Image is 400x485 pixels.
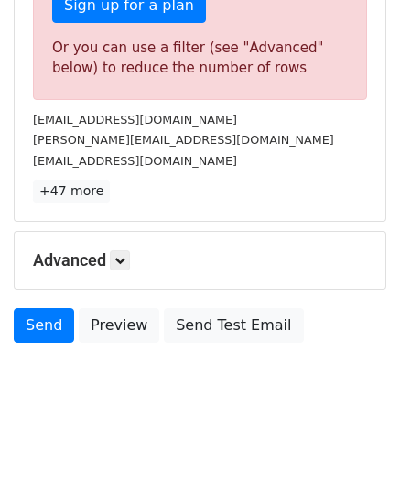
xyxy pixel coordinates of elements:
a: Preview [79,308,159,343]
small: [EMAIL_ADDRESS][DOMAIN_NAME] [33,113,237,127]
small: [PERSON_NAME][EMAIL_ADDRESS][DOMAIN_NAME] [33,133,334,147]
a: Send [14,308,74,343]
a: Send Test Email [164,308,303,343]
div: Or you can use a filter (see "Advanced" below) to reduce the number of rows [52,38,348,79]
small: [EMAIL_ADDRESS][DOMAIN_NAME] [33,154,237,168]
a: +47 more [33,180,110,203]
h5: Advanced [33,250,367,270]
iframe: Chat Widget [308,397,400,485]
